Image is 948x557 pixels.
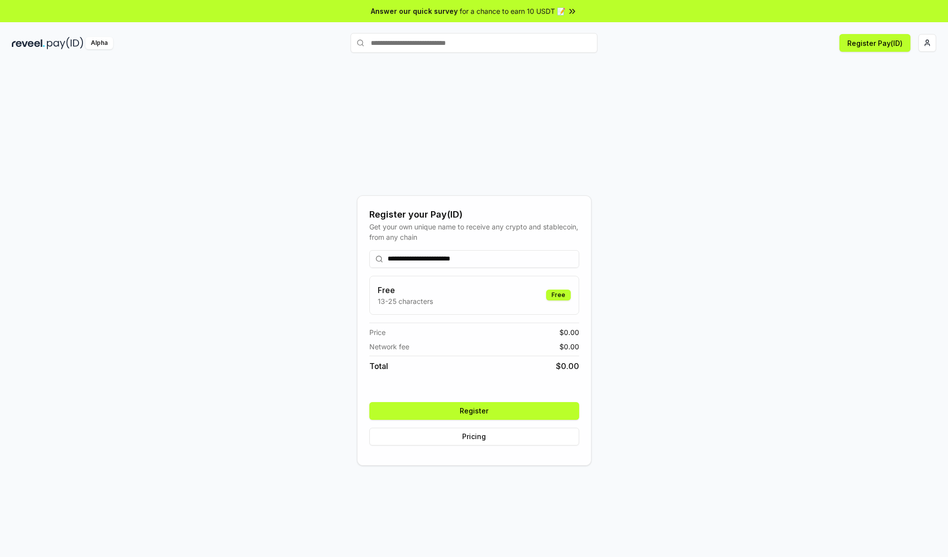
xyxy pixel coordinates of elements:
[460,6,565,16] span: for a chance to earn 10 USDT 📝
[369,208,579,222] div: Register your Pay(ID)
[12,37,45,49] img: reveel_dark
[85,37,113,49] div: Alpha
[369,341,409,352] span: Network fee
[371,6,458,16] span: Answer our quick survey
[378,296,433,306] p: 13-25 characters
[47,37,83,49] img: pay_id
[378,284,433,296] h3: Free
[369,360,388,372] span: Total
[839,34,910,52] button: Register Pay(ID)
[556,360,579,372] span: $ 0.00
[546,290,571,300] div: Free
[369,402,579,420] button: Register
[369,428,579,446] button: Pricing
[369,222,579,242] div: Get your own unique name to receive any crypto and stablecoin, from any chain
[559,341,579,352] span: $ 0.00
[559,327,579,337] span: $ 0.00
[369,327,386,337] span: Price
